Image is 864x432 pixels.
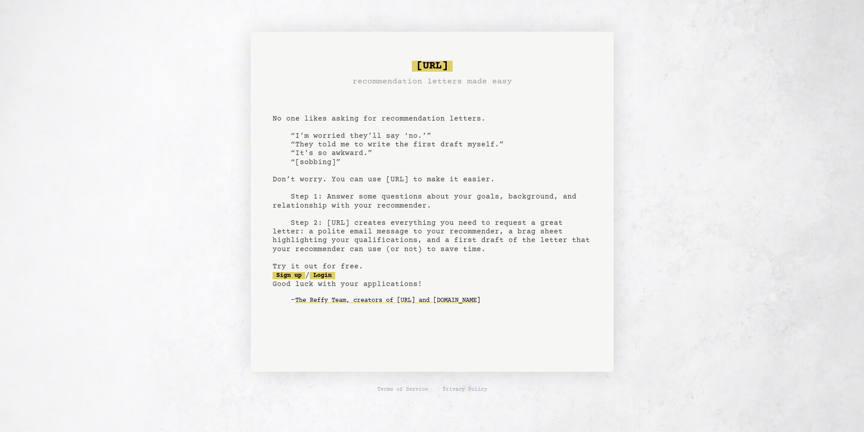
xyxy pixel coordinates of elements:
a: The Reffy Team, creators of [URL] and [DOMAIN_NAME] [295,293,480,308]
a: Terms of Service [377,386,428,393]
a: Login [310,272,335,279]
h3: recommendation letters made easy [352,75,512,88]
a: Sign up [273,272,305,279]
a: Privacy Policy [443,386,487,393]
span: [URL] [412,61,453,72]
pre: No one likes asking for recommendation letters. “I’m worried they’ll say ‘no.’” “They told me to ... [273,57,592,323]
div: - [291,296,592,305]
